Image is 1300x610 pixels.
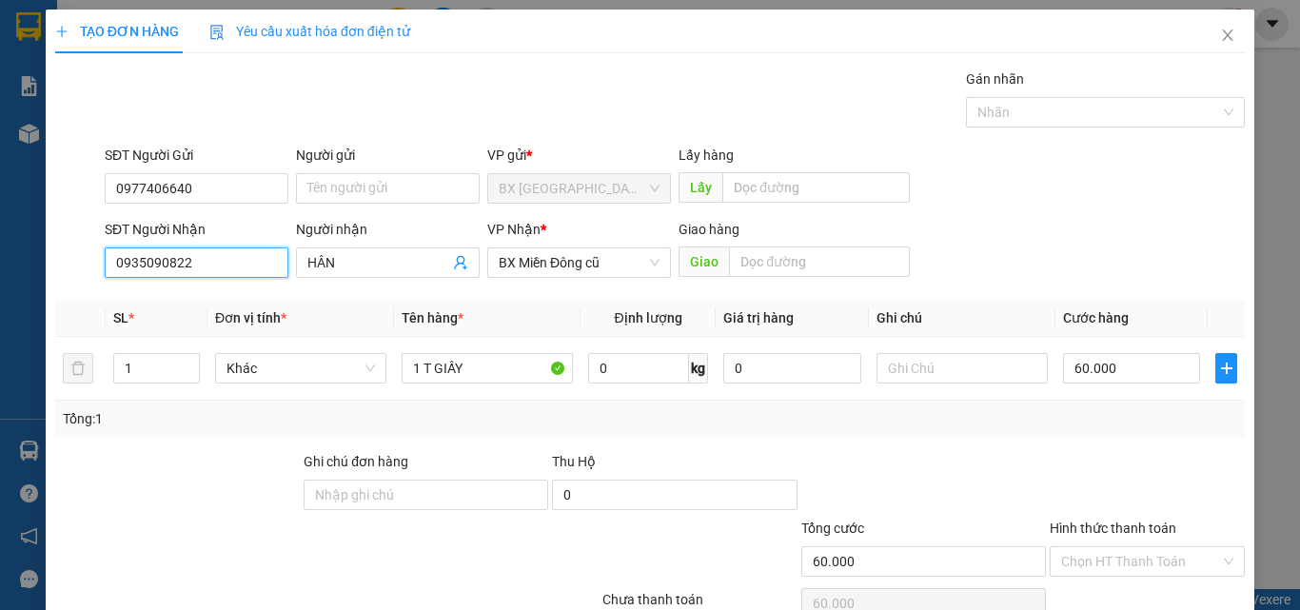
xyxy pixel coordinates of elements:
[801,521,864,536] span: Tổng cước
[113,310,128,325] span: SL
[184,357,195,368] span: up
[499,248,660,277] span: BX Miền Đông cũ
[689,353,708,384] span: kg
[296,219,480,240] div: Người nhận
[63,408,503,429] div: Tổng: 1
[304,480,548,510] input: Ghi chú đơn hàng
[209,25,225,40] img: icon
[178,368,199,383] span: Decrease Value
[227,354,375,383] span: Khác
[304,454,408,469] label: Ghi chú đơn hàng
[729,246,910,277] input: Dọc đường
[1216,361,1236,376] span: plus
[105,219,288,240] div: SĐT Người Nhận
[679,222,739,237] span: Giao hàng
[723,310,794,325] span: Giá trị hàng
[184,370,195,382] span: down
[614,310,681,325] span: Định lượng
[679,172,722,203] span: Lấy
[402,353,573,384] input: VD: Bàn, Ghế
[1215,353,1237,384] button: plus
[55,24,179,39] span: TẠO ĐƠN HÀNG
[402,310,463,325] span: Tên hàng
[679,246,729,277] span: Giao
[499,174,660,203] span: BX Quảng Ngãi
[1220,28,1235,43] span: close
[1063,310,1129,325] span: Cước hàng
[1050,521,1176,536] label: Hình thức thanh toán
[487,145,671,166] div: VP gửi
[722,172,910,203] input: Dọc đường
[209,24,410,39] span: Yêu cầu xuất hóa đơn điện tử
[966,71,1024,87] label: Gán nhãn
[63,353,93,384] button: delete
[55,25,69,38] span: plus
[723,353,860,384] input: 0
[1201,10,1254,63] button: Close
[178,354,199,368] span: Increase Value
[215,310,286,325] span: Đơn vị tính
[877,353,1048,384] input: Ghi Chú
[296,145,480,166] div: Người gửi
[679,148,734,163] span: Lấy hàng
[487,222,541,237] span: VP Nhận
[869,300,1055,337] th: Ghi chú
[105,145,288,166] div: SĐT Người Gửi
[453,255,468,270] span: user-add
[552,454,596,469] span: Thu Hộ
